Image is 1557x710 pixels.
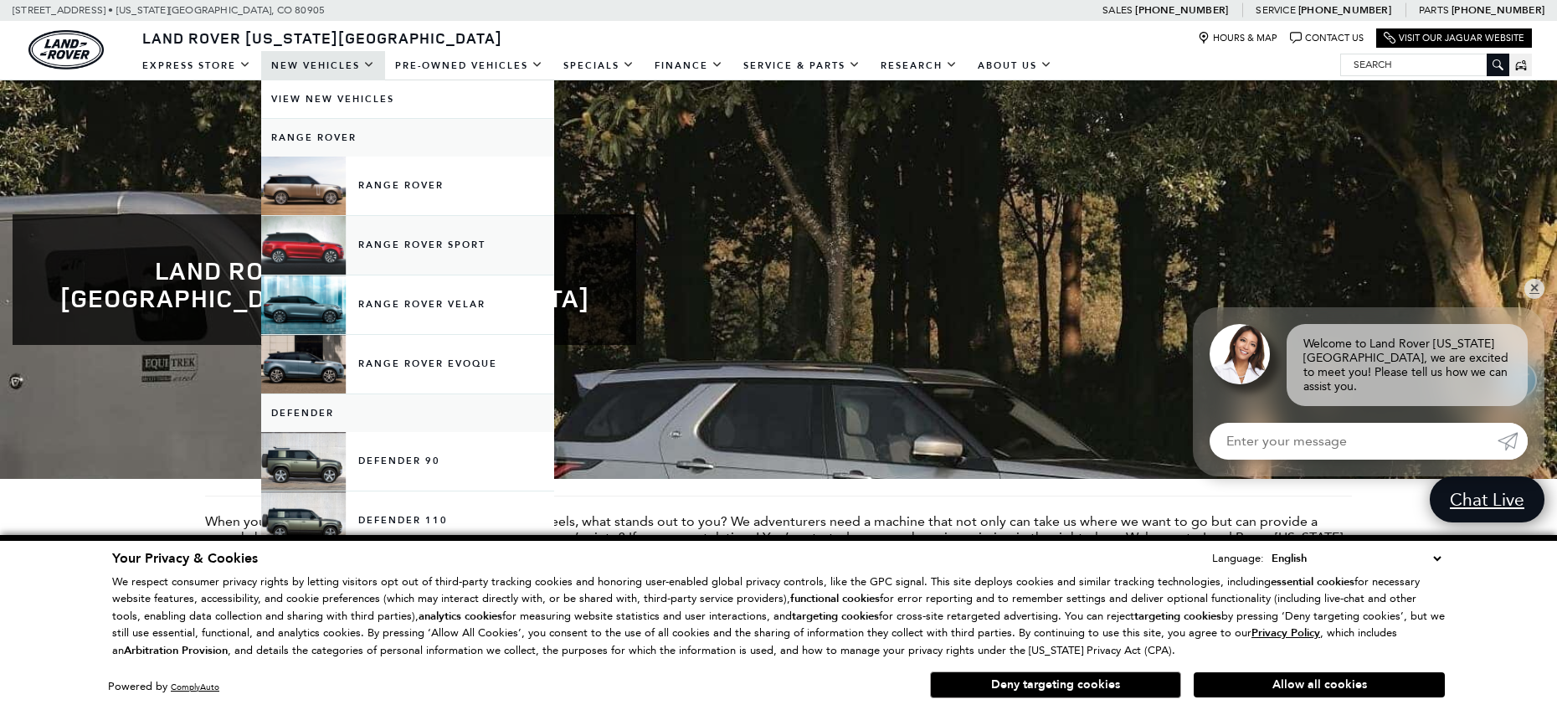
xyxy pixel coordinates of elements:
[553,51,645,80] a: Specials
[645,51,733,80] a: Finance
[1256,4,1295,16] span: Service
[261,491,554,550] a: Defender 110
[108,682,219,692] div: Powered by
[124,643,228,658] strong: Arbitration Provision
[1452,3,1544,17] a: [PHONE_NUMBER]
[968,51,1062,80] a: About Us
[790,591,880,606] strong: functional cookies
[733,51,871,80] a: Service & Parts
[1341,54,1508,75] input: Search
[132,51,261,80] a: EXPRESS STORE
[1210,423,1498,460] input: Enter your message
[261,432,554,491] a: Defender 90
[205,513,1352,561] p: When you’re on the [PERSON_NAME] for a new set of wheels, what stands out to you? We adventurers ...
[1287,324,1528,406] div: Welcome to Land Rover [US_STATE][GEOGRAPHIC_DATA], we are excited to meet you! Please tell us how...
[261,394,554,432] a: Defender
[930,671,1181,698] button: Deny targeting cookies
[1441,488,1533,511] span: Chat Live
[261,51,385,80] a: New Vehicles
[1271,574,1354,589] strong: essential cookies
[28,30,104,69] a: land-rover
[1384,32,1524,44] a: Visit Our Jaguar Website
[1251,625,1320,641] u: Privacy Policy
[261,119,554,157] a: Range Rover
[28,30,104,69] img: Land Rover
[1267,549,1445,568] select: Language Select
[1194,672,1445,697] button: Allow all cookies
[1210,324,1270,384] img: Agent profile photo
[261,80,554,118] a: View New Vehicles
[1419,4,1449,16] span: Parts
[13,4,325,16] a: [STREET_ADDRESS] • [US_STATE][GEOGRAPHIC_DATA], CO 80905
[261,157,554,215] a: Range Rover
[112,549,258,568] span: Your Privacy & Cookies
[132,51,1062,80] nav: Main Navigation
[1298,3,1391,17] a: [PHONE_NUMBER]
[1212,553,1264,563] div: Language:
[1134,609,1221,624] strong: targeting cookies
[261,275,554,334] a: Range Rover Velar
[1135,3,1228,17] a: [PHONE_NUMBER]
[38,256,611,311] h1: Land Rover Dealer near [GEOGRAPHIC_DATA] [GEOGRAPHIC_DATA]
[1430,476,1544,522] a: Chat Live
[1102,4,1133,16] span: Sales
[792,609,879,624] strong: targeting cookies
[871,51,968,80] a: Research
[261,335,554,394] a: Range Rover Evoque
[142,28,502,48] span: Land Rover [US_STATE][GEOGRAPHIC_DATA]
[385,51,553,80] a: Pre-Owned Vehicles
[1498,423,1528,460] a: Submit
[112,574,1445,660] p: We respect consumer privacy rights by letting visitors opt out of third-party tracking cookies an...
[419,609,502,624] strong: analytics cookies
[261,216,554,275] a: Range Rover Sport
[132,28,512,48] a: Land Rover [US_STATE][GEOGRAPHIC_DATA]
[171,682,219,692] a: ComplyAuto
[1198,32,1277,44] a: Hours & Map
[1290,32,1364,44] a: Contact Us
